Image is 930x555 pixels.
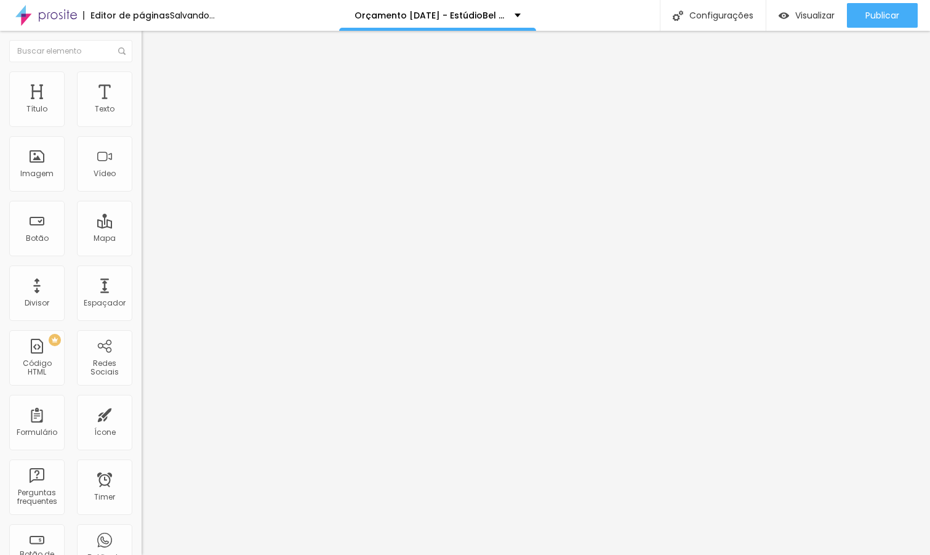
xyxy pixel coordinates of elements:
[17,428,57,437] div: Formulário
[9,40,132,62] input: Buscar elemento
[673,10,683,21] img: Icone
[94,428,116,437] div: Ícone
[170,11,215,20] div: Salvando...
[12,488,61,506] div: Perguntas frequentes
[847,3,918,28] button: Publicar
[84,299,126,307] div: Espaçador
[26,105,47,113] div: Título
[12,359,61,377] div: Código HTML
[95,105,114,113] div: Texto
[142,31,930,555] iframe: Editor
[20,169,54,178] div: Imagem
[26,234,49,243] div: Botão
[94,493,115,501] div: Timer
[80,359,129,377] div: Redes Sociais
[355,11,505,20] p: Orçamento [DATE] - EstúdioBel Ferreira
[795,10,835,20] span: Visualizar
[118,47,126,55] img: Icone
[94,234,116,243] div: Mapa
[865,10,899,20] span: Publicar
[83,11,170,20] div: Editor de páginas
[779,10,789,21] img: view-1.svg
[25,299,49,307] div: Divisor
[94,169,116,178] div: Vídeo
[766,3,847,28] button: Visualizar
